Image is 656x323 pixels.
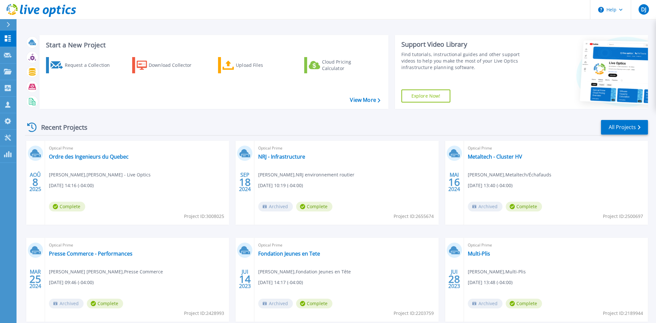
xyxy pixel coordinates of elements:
span: Complete [296,299,332,308]
span: [PERSON_NAME] , Multi-Plis [468,268,526,275]
div: Support Video Library [401,40,531,49]
span: Optical Prime [468,242,644,249]
a: View More [350,97,380,103]
a: Fondation Jeunes en Tete [258,250,320,257]
a: Explore Now! [401,90,451,102]
a: Metaltech - Cluster HV [468,153,522,160]
span: [PERSON_NAME] , NRJ environnement routier [258,171,354,178]
span: Archived [258,202,293,211]
span: Project ID: 3008025 [184,213,224,220]
span: Optical Prime [258,145,434,152]
a: All Projects [601,120,648,135]
div: MAR 2024 [29,267,41,291]
span: [DATE] 13:40 (-04:00) [468,182,512,189]
span: Archived [258,299,293,308]
span: Complete [296,202,332,211]
span: 18 [239,179,251,185]
div: Recent Projects [25,119,96,135]
span: Archived [468,299,502,308]
span: Optical Prime [49,242,225,249]
span: Project ID: 2655674 [394,213,434,220]
span: Project ID: 2203759 [394,310,434,317]
span: Complete [506,299,542,308]
div: JUI 2023 [239,267,251,291]
span: Optical Prime [258,242,434,249]
span: 8 [32,179,38,185]
div: Request a Collection [64,59,116,72]
span: Complete [49,202,85,211]
a: Multi-Plis [468,250,490,257]
a: Ordre des Ingenieurs du Quebec [49,153,129,160]
span: [DATE] 09:46 (-04:00) [49,279,94,286]
div: MAI 2024 [448,170,460,194]
a: Upload Files [218,57,290,73]
div: Download Collector [149,59,201,72]
span: 16 [448,179,460,185]
span: Complete [506,202,542,211]
a: Download Collector [132,57,204,73]
span: Optical Prime [468,145,644,152]
span: Project ID: 2428993 [184,310,224,317]
div: SEP 2024 [239,170,251,194]
div: JUI 2023 [448,267,460,291]
span: 14 [239,276,251,282]
a: Cloud Pricing Calculator [304,57,376,73]
span: [PERSON_NAME] , [PERSON_NAME] - Live Optics [49,171,151,178]
span: [DATE] 13:48 (-04:00) [468,279,512,286]
div: AOÛ 2025 [29,170,41,194]
span: Project ID: 2189944 [603,310,643,317]
div: Find tutorials, instructional guides and other support videos to help you make the most of your L... [401,51,531,71]
span: [DATE] 14:16 (-04:00) [49,182,94,189]
span: DJ [641,7,646,12]
div: Cloud Pricing Calculator [322,59,374,72]
div: Upload Files [236,59,288,72]
span: [PERSON_NAME] , Metaltech/Échafauds [468,171,551,178]
span: Archived [49,299,84,308]
span: [DATE] 14:17 (-04:00) [258,279,303,286]
span: [DATE] 10:19 (-04:00) [258,182,303,189]
span: Complete [87,299,123,308]
span: 28 [448,276,460,282]
a: NRJ - Infrastructure [258,153,305,160]
a: Request a Collection [46,57,118,73]
span: Project ID: 2500697 [603,213,643,220]
span: [PERSON_NAME] , Fondation Jeunes en Tête [258,268,351,275]
span: Archived [468,202,502,211]
a: Presse Commerce - Performances [49,250,132,257]
span: [PERSON_NAME] [PERSON_NAME] , Presse Commerce [49,268,163,275]
h3: Start a New Project [46,42,380,49]
span: Optical Prime [49,145,225,152]
span: 25 [29,276,41,282]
